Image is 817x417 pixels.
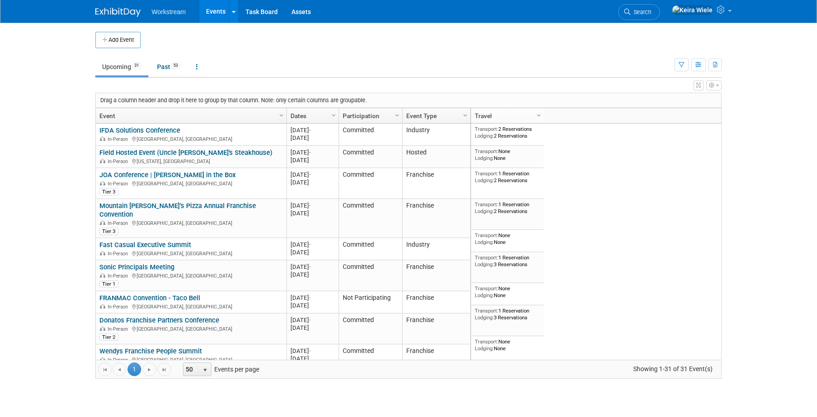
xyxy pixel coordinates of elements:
td: Franchise [402,313,470,344]
div: 1 Reservation 3 Reservations [475,308,541,321]
td: Committed [339,199,402,238]
a: IFDA Solutions Conference [99,126,180,134]
div: [DATE] [290,294,335,302]
a: Wendys Franchise People Summit [99,347,202,355]
span: Transport: [475,126,498,132]
div: [DATE] [290,171,335,179]
div: 1 Reservation 2 Reservations [475,201,541,214]
td: Committed [339,260,402,291]
img: In-Person Event [100,181,105,185]
a: Past53 [150,58,187,75]
td: Committed [339,238,402,260]
img: Keira Wiele [672,5,713,15]
span: Lodging: [475,239,494,245]
div: None None [475,338,541,352]
span: Go to the last page [161,366,168,373]
td: Franchise [402,168,470,199]
span: Lodging: [475,208,494,214]
span: In-Person [108,251,131,257]
span: In-Person [108,220,131,226]
span: Transport: [475,148,498,154]
a: Dates [290,108,333,124]
div: 2 Reservations 2 Reservations [475,126,541,139]
div: [DATE] [290,202,335,209]
div: [GEOGRAPHIC_DATA], [GEOGRAPHIC_DATA] [99,272,282,279]
span: Column Settings [278,112,285,119]
span: 31 [132,62,142,69]
span: Search [630,9,651,15]
div: [DATE] [290,324,335,332]
a: Go to the next page [143,362,156,376]
a: Participation [343,108,396,124]
span: Events per page [172,362,268,376]
a: Sonic Principals Meeting [99,263,174,271]
div: [US_STATE], [GEOGRAPHIC_DATA] [99,157,282,165]
div: [DATE] [290,126,335,134]
div: Drag a column header and drop it here to group by that column. Note: only certain columns are gro... [96,93,721,108]
span: Transport: [475,285,498,292]
div: None None [475,232,541,245]
td: Franchise [402,199,470,238]
div: [DATE] [290,271,335,278]
span: Transport: [475,308,498,314]
a: Column Settings [461,108,471,122]
div: [GEOGRAPHIC_DATA], [GEOGRAPHIC_DATA] [99,303,282,310]
span: - [309,294,311,301]
a: JOA Conference | [PERSON_NAME] in the Box [99,171,236,179]
a: Column Settings [277,108,287,122]
span: Transport: [475,170,498,177]
td: Franchise [402,344,470,375]
span: Workstream [152,8,186,15]
div: None None [475,285,541,298]
span: Go to the first page [101,366,108,373]
span: In-Person [108,136,131,142]
span: In-Person [108,304,131,310]
span: - [309,149,311,156]
a: Event [99,108,281,124]
button: Add Event [95,32,141,48]
span: - [309,263,311,270]
a: Go to the previous page [113,362,126,376]
td: Industry [402,124,470,146]
span: Go to the next page [146,366,153,373]
td: Committed [339,344,402,375]
img: ExhibitDay [95,8,141,17]
div: [GEOGRAPHIC_DATA], [GEOGRAPHIC_DATA] [99,135,282,143]
div: [DATE] [290,248,335,256]
div: [DATE] [290,156,335,164]
span: - [309,347,311,354]
span: Column Settings [535,112,542,119]
a: Go to the first page [98,362,112,376]
img: In-Person Event [100,251,105,255]
a: Column Settings [393,108,403,122]
div: [GEOGRAPHIC_DATA], [GEOGRAPHIC_DATA] [99,325,282,333]
div: [DATE] [290,179,335,186]
a: Travel [475,108,538,124]
div: [DATE] [290,263,335,271]
a: Event Type [406,108,464,124]
span: - [309,127,311,134]
div: [DATE] [290,347,335,355]
div: Tier 1 [99,280,118,288]
img: In-Person Event [100,304,105,308]
div: [DATE] [290,209,335,217]
div: [DATE] [290,241,335,248]
span: Transport: [475,232,498,238]
a: Donatos Franchise Partners Conference [99,316,219,324]
span: - [309,241,311,248]
span: Lodging: [475,155,494,161]
span: In-Person [108,326,131,332]
span: Lodging: [475,345,494,352]
div: [DATE] [290,355,335,362]
a: Mountain [PERSON_NAME]’s Pizza Annual Franchise Convention [99,202,256,218]
div: Tier 3 [99,228,118,235]
span: Lodging: [475,177,494,184]
td: Committed [339,313,402,344]
a: Search [618,4,660,20]
span: Go to the previous page [116,366,123,373]
div: Tier 2 [99,333,118,341]
span: 53 [171,62,181,69]
div: [DATE] [290,316,335,324]
a: Column Settings [534,108,544,122]
a: Field Hosted Event (Uncle [PERSON_NAME]'s Steakhouse) [99,149,272,157]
